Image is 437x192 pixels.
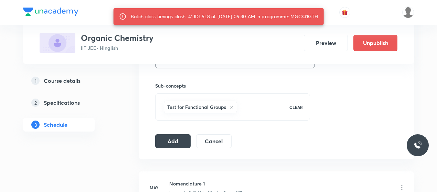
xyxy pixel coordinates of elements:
p: 3 [31,121,40,129]
button: Add [155,134,191,148]
button: avatar [339,7,350,18]
img: AE133B11-8FCF-4D99-962F-E7C56F69BB88_plus.png [40,33,75,53]
p: 2 [31,99,40,107]
button: Cancel [196,134,232,148]
button: Preview [304,35,348,51]
h6: Nomenclature 1 [169,180,242,187]
button: Unpublish [353,35,397,51]
h5: Specifications [44,99,80,107]
h6: May [147,184,161,191]
p: CLEAR [289,104,303,110]
h6: Test for Functional Groups [167,103,226,111]
img: Company Logo [23,8,78,16]
h5: Schedule [44,121,67,129]
a: Company Logo [23,8,78,18]
h3: Organic Chemistry [81,33,153,43]
h6: Sub-concepts [155,82,310,89]
img: Dhirendra singh [402,7,414,18]
img: avatar [342,9,348,15]
h5: Course details [44,77,81,85]
div: Batch class timings clash. 41JDL5L8 at [DATE] 09:30 AM in programme: MGCQ1GTH [131,10,318,23]
img: ttu [414,141,422,149]
p: IIT JEE • Hinglish [81,44,153,52]
p: 1 [31,77,40,85]
a: 2Specifications [23,96,117,110]
a: 1Course details [23,74,117,88]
